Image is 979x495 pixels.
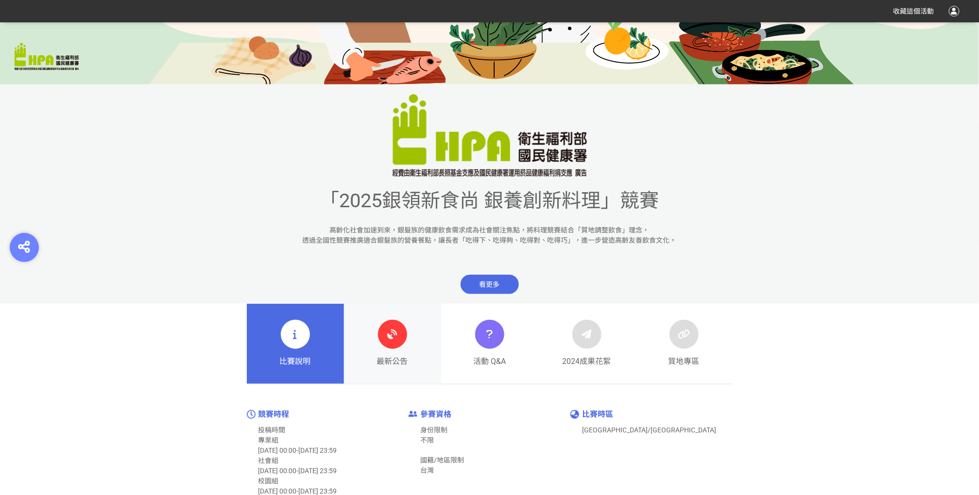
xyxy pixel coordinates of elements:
a: 比賽說明 [247,304,344,384]
span: 台灣 [420,466,434,474]
span: [DATE] 23:59 [299,467,337,475]
span: 校園組 [258,477,279,485]
a: 最新公告 [344,304,441,384]
span: 收藏這個活動 [893,7,934,15]
span: [GEOGRAPHIC_DATA]/[GEOGRAPHIC_DATA] [582,426,716,434]
span: [DATE] 23:59 [299,446,337,454]
span: 最新公告 [377,356,408,367]
a: 2024成果花絮 [538,304,635,384]
a: 活動 Q&A [441,304,538,384]
img: 「2025銀領新食尚 銀養創新料理」競賽 [393,94,587,177]
img: icon-timezone.9e564b4.png [570,410,579,419]
span: 2024成果花絮 [563,356,611,367]
span: [DATE] 23:59 [299,487,337,495]
span: 專業組 [258,436,279,444]
span: 活動 Q&A [473,356,506,367]
span: 競賽時程 [258,410,290,419]
img: icon-enter-limit.61bcfae.png [409,411,417,417]
span: 質地專區 [669,356,700,367]
span: - [297,446,299,454]
span: 身份限制 [420,426,447,434]
span: [DATE] 00:00 [258,467,297,475]
span: 看更多 [461,275,519,294]
span: [DATE] 00:00 [258,446,297,454]
span: 社會組 [258,457,279,464]
span: 比賽說明 [280,356,311,367]
span: 不限 [420,436,434,444]
span: 國籍/地區限制 [420,456,464,464]
span: [DATE] 00:00 [258,487,297,495]
span: 「2025銀領新食尚 銀養創新料理」競賽 [320,189,659,212]
a: 質地專區 [635,304,733,384]
a: 「2025銀領新食尚 銀養創新料理」競賽 [320,203,659,208]
span: 參賽資格 [420,410,451,419]
span: 投稿時間 [258,426,286,434]
span: 比賽時區 [582,410,613,419]
img: icon-time.04e13fc.png [247,410,256,419]
span: - [297,467,299,475]
span: - [297,487,299,495]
